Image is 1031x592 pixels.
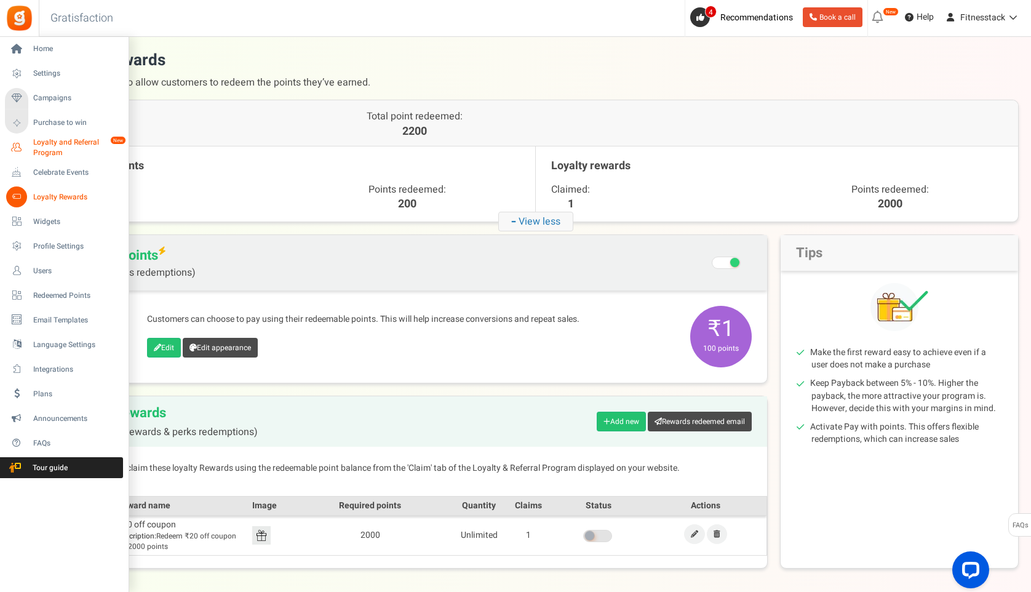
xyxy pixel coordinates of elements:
[870,283,928,331] img: Tips
[960,11,1005,24] span: Fitnesstack
[5,39,123,60] a: Home
[51,49,1019,94] h1: Loyalty rewards
[551,158,631,174] span: Loyalty rewards
[249,497,286,516] th: Image
[33,389,119,399] span: Plans
[147,338,181,358] a: Edit
[51,71,1019,94] span: Multiple options to allow customers to redeem the points they’ve earned.
[883,7,899,16] em: New
[33,118,119,128] span: Purchase to win
[67,462,752,474] p: Customers can claim these loyalty Rewards using the redeemable point balance from the 'Claim' tab...
[37,6,127,31] h3: Gratisfaction
[455,516,504,556] td: Unlimited
[777,196,1003,212] p: 2000
[720,11,793,24] span: Recommendations
[33,438,119,449] span: FAQs
[690,306,752,367] span: ₹1
[6,4,33,32] img: Gratisfaction
[294,183,520,197] p: Points redeemed:
[504,497,553,516] th: Claims
[5,433,123,454] a: FAQs
[551,196,590,212] span: 1
[33,266,119,276] span: Users
[67,406,258,438] h2: Loyalty Rewards
[811,421,1003,446] li: Activate Pay with points. This offers flexible redemptions, which can increase sales
[777,183,1003,197] p: Points redeemed:
[294,110,535,124] p: Total point redeemed:
[33,315,119,326] span: Email Templates
[5,113,123,134] a: Purchase to win
[286,497,455,516] th: Required points
[553,497,644,516] th: Status
[5,88,123,109] a: Campaigns
[67,427,258,438] span: (Fixed points rewards & perks redemptions)
[33,364,119,375] span: Integrations
[705,6,717,18] span: 4
[110,136,126,145] em: New
[5,137,123,158] a: Loyalty and Referral Program New
[5,162,123,183] a: Celebrate Events
[6,463,92,473] span: Tour guide
[33,217,119,227] span: Widgets
[5,260,123,281] a: Users
[690,7,798,27] a: 4 Recommendations
[286,516,455,556] td: 2000
[504,516,553,556] td: 1
[33,93,119,103] span: Campaigns
[5,236,123,257] a: Profile Settings
[498,212,573,231] i: View less
[117,531,246,552] span: Redeem ₹20 off coupon for 2000 points
[294,196,520,212] p: 200
[511,210,519,233] strong: -
[294,124,535,140] p: 2200
[597,412,646,431] a: Add new
[693,343,749,354] small: 100 points
[1012,514,1029,537] span: FAQs
[114,497,249,516] th: Reward name
[33,192,119,202] span: Loyalty Rewards
[644,497,766,516] th: Actions
[811,377,1003,414] li: Keep Payback between 5% - 10%. Higher the payback, the more attractive your program is. However, ...
[5,310,123,330] a: Email Templates
[684,524,705,544] a: Edit
[67,247,196,278] span: Pay with points
[33,167,119,178] span: Celebrate Events
[33,340,119,350] span: Language Settings
[455,497,504,516] th: Quantity
[5,383,123,404] a: Plans
[781,235,1018,271] h2: Tips
[900,7,939,27] a: Help
[551,183,590,197] span: Claimed:
[803,7,862,27] a: Book a call
[648,412,752,431] a: Rewards redeemed email
[114,516,249,556] td: ₹20 off coupon
[33,414,119,424] span: Announcements
[33,68,119,79] span: Settings
[33,137,123,158] span: Loyalty and Referral Program
[5,285,123,306] a: Redeemed Points
[5,211,123,232] a: Widgets
[5,63,123,84] a: Settings
[5,186,123,207] a: Loyalty Rewards
[811,346,1003,371] li: Make the first reward easy to achieve even if a user does not make a purchase
[707,524,727,544] a: Remove
[33,241,119,252] span: Profile Settings
[5,359,123,380] a: Integrations
[183,338,258,358] a: Edit appearance
[67,267,196,278] span: (Flexible points redemptions)
[5,334,123,355] a: Language Settings
[252,526,271,545] img: Reward
[117,530,156,542] b: Description:
[33,290,119,301] span: Redeemed Points
[914,11,934,23] span: Help
[147,313,678,326] p: Customers can choose to pay using their redeemable points. This will help increase conversions an...
[33,44,119,54] span: Home
[5,408,123,429] a: Announcements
